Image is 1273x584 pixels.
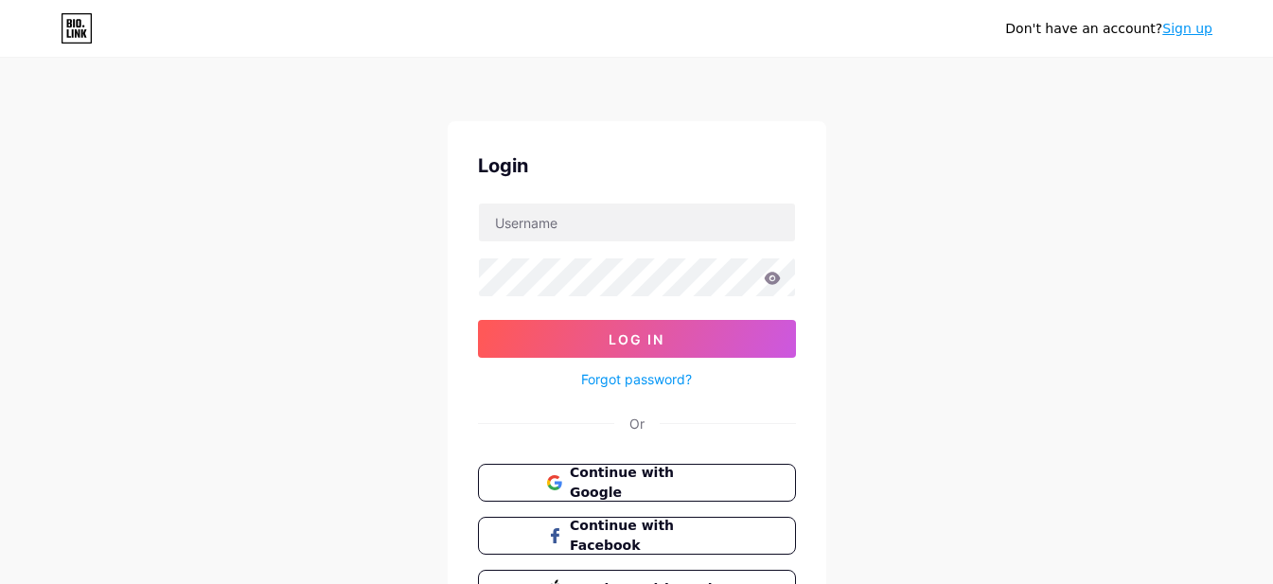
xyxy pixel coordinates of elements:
[609,331,664,347] span: Log In
[478,320,796,358] button: Log In
[1162,21,1212,36] a: Sign up
[478,464,796,502] button: Continue with Google
[629,414,645,434] div: Or
[581,369,692,389] a: Forgot password?
[479,204,795,241] input: Username
[478,517,796,555] button: Continue with Facebook
[1005,19,1212,39] div: Don't have an account?
[570,516,726,556] span: Continue with Facebook
[478,151,796,180] div: Login
[570,463,726,503] span: Continue with Google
